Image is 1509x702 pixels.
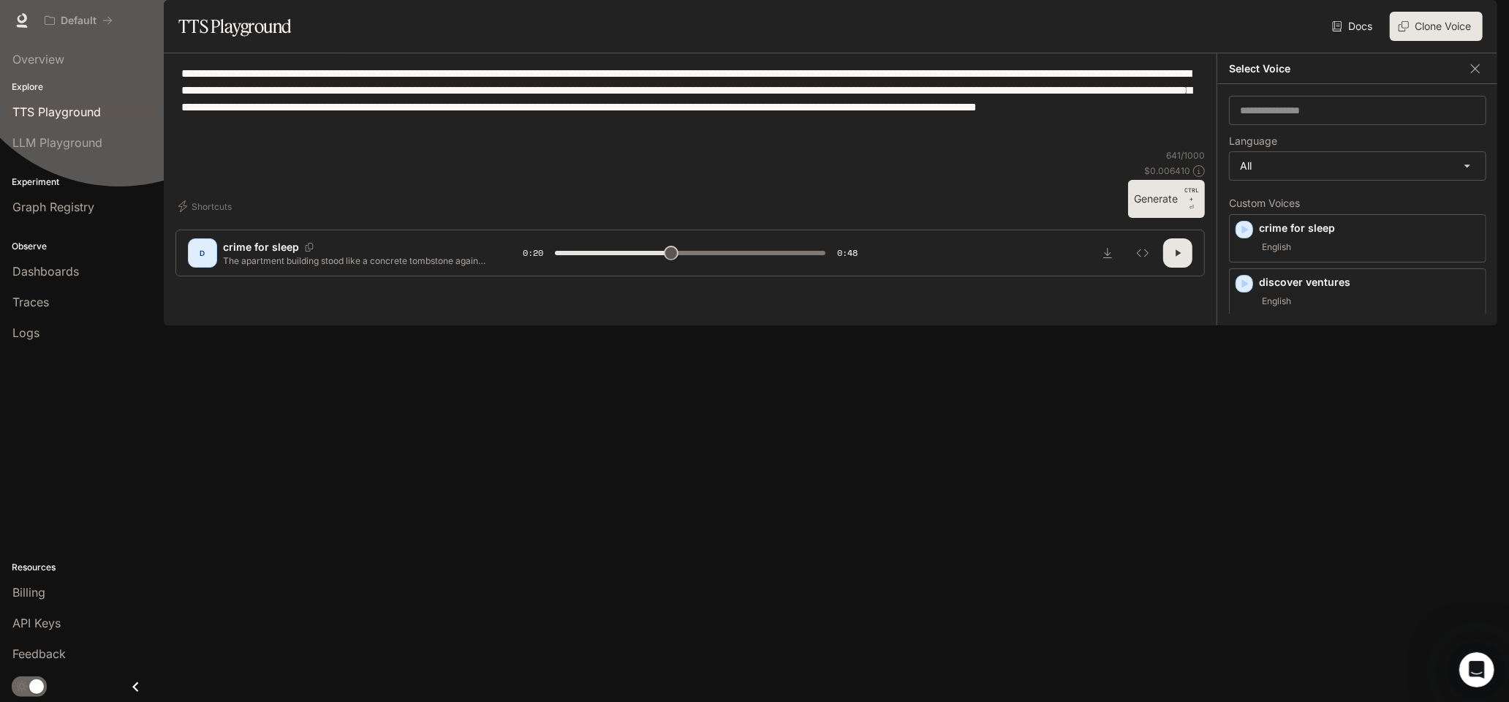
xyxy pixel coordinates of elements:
p: 641 / 1000 [1166,149,1205,162]
button: Shortcuts [175,195,238,218]
p: $ 0.006410 [1144,165,1190,177]
p: discover ventures [1259,275,1480,290]
button: All workspaces [38,6,119,35]
p: Custom Voices [1229,198,1486,208]
span: 0:20 [523,246,543,260]
p: CTRL + [1184,186,1199,203]
span: English [1259,292,1294,310]
p: Default [61,15,97,27]
button: Clone Voice [1390,12,1483,41]
p: Language [1229,136,1277,146]
button: Download audio [1093,238,1122,268]
iframe: Intercom live chat [1459,652,1494,687]
h1: TTS Playground [178,12,292,41]
a: Docs [1329,12,1378,41]
button: Inspect [1128,238,1157,268]
p: crime for sleep [1259,221,1480,235]
button: Copy Voice ID [299,243,319,252]
p: crime for sleep [223,240,299,254]
button: Generate [1128,180,1205,218]
span: English [1259,238,1294,256]
p: ⏎ [1184,186,1199,212]
p: The apartment building stood like a concrete tombstone against the gray Kitakyushu skyline, its w... [223,254,488,267]
span: 0:48 [837,246,858,260]
div: All [1230,152,1486,180]
div: D [191,241,214,265]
